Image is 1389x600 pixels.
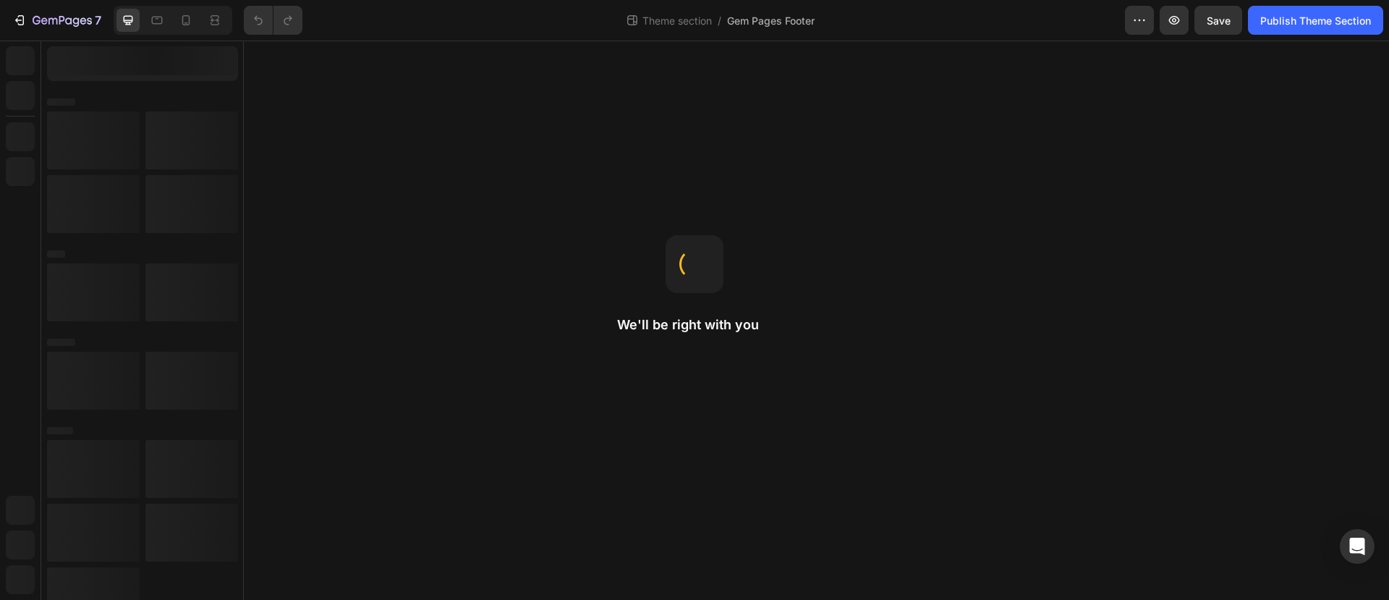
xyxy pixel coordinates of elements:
span: Gem Pages Footer [727,13,815,28]
span: Save [1207,14,1231,27]
span: / [718,13,721,28]
button: Save [1194,6,1242,35]
button: Publish Theme Section [1248,6,1383,35]
h2: We'll be right with you [617,316,772,334]
button: 7 [6,6,108,35]
div: Undo/Redo [244,6,302,35]
div: Publish Theme Section [1260,13,1371,28]
div: Open Intercom Messenger [1340,529,1375,564]
p: 7 [95,12,101,29]
span: Theme section [640,13,715,28]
